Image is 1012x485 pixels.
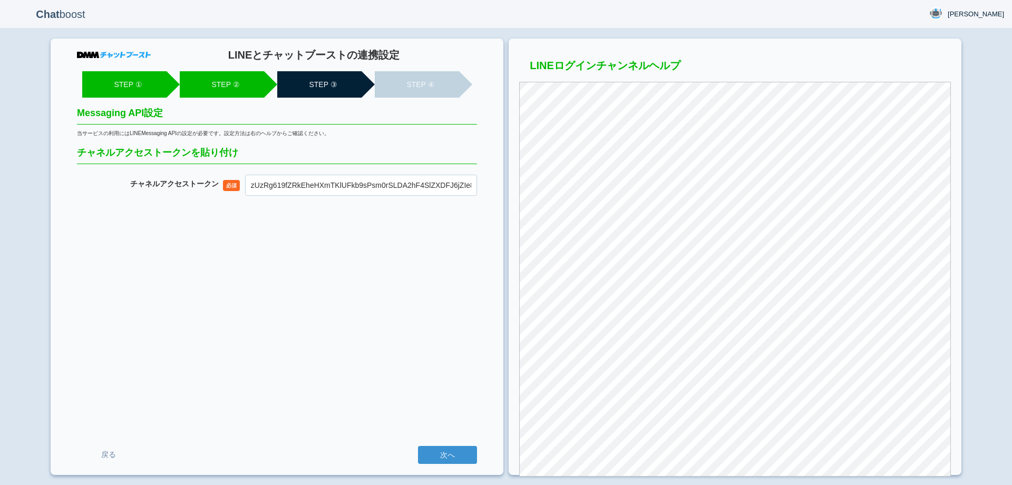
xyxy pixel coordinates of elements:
p: boost [8,1,113,27]
input: 次へ [418,446,477,464]
label: チャネル アクセストークン [130,179,219,188]
h2: Messaging API設定 [77,108,477,125]
b: Chat [36,8,59,20]
h2: チャネルアクセストークンを貼り付け [77,148,477,164]
img: DMMチャットブースト [77,52,151,58]
div: 当サービスの利用にはLINEMessaging APIの設定が必要です。設定方法は右のヘルプからご確認ください。 [77,130,477,137]
li: STEP ② [180,71,264,98]
li: STEP ③ [277,71,362,98]
span: 必須 [223,180,240,191]
img: User Image [929,7,942,20]
li: STEP ④ [375,71,459,98]
h1: LINEとチャットブーストの連携設定 [151,49,477,61]
input: xxxxxx [245,175,477,196]
li: STEP ① [82,71,167,98]
span: [PERSON_NAME] [948,9,1004,20]
a: 戻る [77,445,140,464]
h3: LINEログインチャンネルヘルプ [519,60,951,77]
